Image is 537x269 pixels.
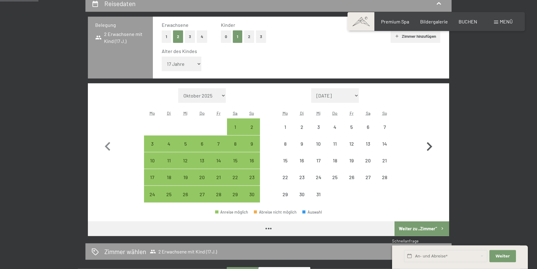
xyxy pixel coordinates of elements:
[294,119,310,135] div: Tue Dec 02 2025
[459,19,477,24] span: BUCHEN
[227,136,243,152] div: Anreise möglich
[160,186,177,202] div: Anreise möglich
[294,169,310,186] div: Tue Dec 23 2025
[215,210,248,214] div: Anreise möglich
[161,192,176,207] div: 25
[244,141,259,157] div: 9
[177,186,194,202] div: Wed Nov 26 2025
[327,136,343,152] div: Anreise nicht möglich
[243,152,260,169] div: Sun Nov 16 2025
[327,152,343,169] div: Thu Dec 18 2025
[144,152,160,169] div: Mon Nov 10 2025
[160,169,177,186] div: Anreise möglich
[178,175,193,190] div: 19
[316,111,321,116] abbr: Mittwoch
[277,169,294,186] div: Mon Dec 22 2025
[311,141,326,157] div: 10
[278,141,293,157] div: 8
[244,125,259,140] div: 2
[177,136,194,152] div: Anreise möglich
[194,141,210,157] div: 6
[243,119,260,135] div: Anreise möglich
[381,19,409,24] a: Premium Spa
[327,119,343,135] div: Thu Dec 04 2025
[360,119,376,135] div: Anreise nicht möglich
[377,136,393,152] div: Sun Dec 14 2025
[360,136,376,152] div: Anreise nicht möglich
[360,125,376,140] div: 6
[283,111,288,116] abbr: Montag
[194,169,210,186] div: Thu Nov 20 2025
[254,210,297,214] div: Abreise nicht möglich
[228,192,243,207] div: 29
[392,239,419,243] span: Schnellanfrage
[194,186,210,202] div: Anreise möglich
[377,169,393,186] div: Anreise nicht möglich
[228,175,243,190] div: 22
[144,169,160,186] div: Mon Nov 17 2025
[95,31,146,44] span: 2 Erwachsene mit Kind (17 J.)
[327,119,343,135] div: Anreise nicht möglich
[294,192,309,207] div: 30
[294,175,309,190] div: 23
[360,152,376,169] div: Anreise nicht möglich
[160,136,177,152] div: Anreise möglich
[161,175,176,190] div: 18
[294,169,310,186] div: Anreise nicht möglich
[311,192,326,207] div: 31
[294,119,310,135] div: Anreise nicht möglich
[178,158,193,173] div: 12
[167,111,171,116] abbr: Dienstag
[177,169,194,186] div: Wed Nov 19 2025
[160,169,177,186] div: Tue Nov 18 2025
[500,19,513,24] span: Menü
[344,125,359,140] div: 5
[360,152,376,169] div: Sat Dec 20 2025
[343,119,360,135] div: Fri Dec 05 2025
[489,250,516,263] button: Weiter
[360,158,376,173] div: 20
[377,175,392,190] div: 28
[277,119,294,135] div: Mon Dec 01 2025
[177,136,194,152] div: Wed Nov 05 2025
[177,169,194,186] div: Anreise möglich
[162,30,171,43] button: 1
[350,111,354,116] abbr: Freitag
[244,158,259,173] div: 16
[144,186,160,202] div: Mon Nov 24 2025
[420,19,448,24] a: Bildergalerie
[327,158,343,173] div: 18
[277,136,294,152] div: Mon Dec 08 2025
[144,136,160,152] div: Mon Nov 03 2025
[294,158,309,173] div: 16
[377,141,392,157] div: 14
[227,119,243,135] div: Sat Nov 01 2025
[277,186,294,202] div: Mon Dec 29 2025
[382,111,387,116] abbr: Sonntag
[177,152,194,169] div: Wed Nov 12 2025
[343,119,360,135] div: Anreise nicht möglich
[211,158,226,173] div: 14
[277,169,294,186] div: Anreise nicht möglich
[377,158,392,173] div: 21
[144,169,160,186] div: Anreise möglich
[496,253,510,259] span: Weiter
[360,136,376,152] div: Sat Dec 13 2025
[160,152,177,169] div: Anreise möglich
[344,141,359,157] div: 12
[395,221,449,236] button: Weiter zu „Zimmer“
[343,152,360,169] div: Fri Dec 19 2025
[194,136,210,152] div: Thu Nov 06 2025
[221,22,235,28] span: Kinder
[294,136,310,152] div: Tue Dec 09 2025
[211,175,226,190] div: 21
[243,169,260,186] div: Anreise möglich
[360,141,376,157] div: 13
[161,141,176,157] div: 4
[327,152,343,169] div: Anreise nicht möglich
[228,141,243,157] div: 8
[227,136,243,152] div: Sat Nov 08 2025
[343,169,360,186] div: Anreise nicht möglich
[161,158,176,173] div: 11
[360,169,376,186] div: Anreise nicht möglich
